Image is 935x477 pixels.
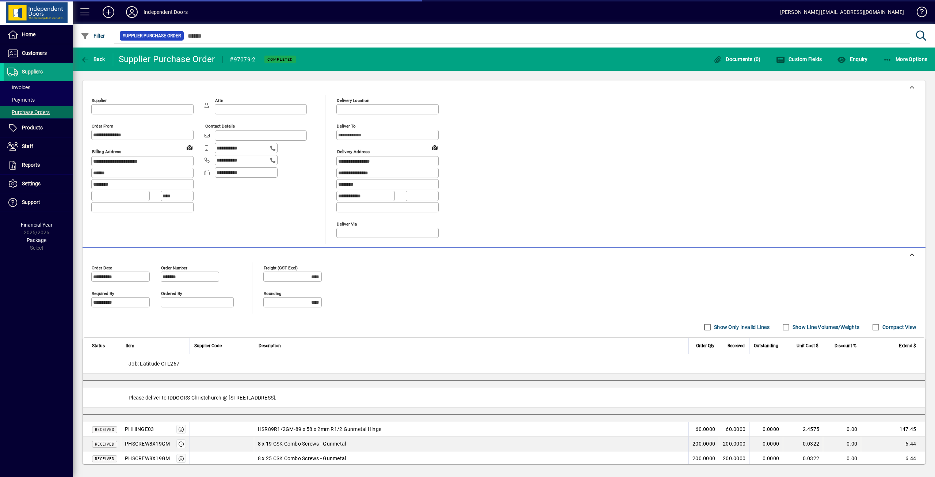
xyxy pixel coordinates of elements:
[27,237,46,243] span: Package
[774,53,824,66] button: Custom Fields
[713,56,761,62] span: Documents (0)
[749,422,783,437] td: 0.0000
[719,437,749,451] td: 200.0000
[823,437,861,451] td: 0.00
[92,98,107,103] mat-label: Supplier
[754,342,778,350] span: Outstanding
[337,98,369,103] mat-label: Delivery Location
[258,440,346,447] span: 8 x 19 CSK Combo Screws - Gunmetal
[73,53,113,66] app-page-header-button: Back
[7,84,30,90] span: Invoices
[337,221,357,226] mat-label: Deliver via
[259,342,281,350] span: Description
[22,199,40,205] span: Support
[881,323,916,331] label: Compact View
[194,342,222,350] span: Supplier Code
[711,53,763,66] button: Documents (0)
[823,451,861,466] td: 0.00
[125,425,154,433] div: PHHINGE03
[97,5,120,19] button: Add
[4,156,73,174] a: Reports
[696,342,714,350] span: Order Qty
[267,57,293,62] span: Completed
[7,109,50,115] span: Purchase Orders
[92,291,114,296] mat-label: Required by
[95,428,114,432] span: Received
[861,437,925,451] td: 6.44
[823,422,861,437] td: 0.00
[161,291,182,296] mat-label: Ordered by
[22,162,40,168] span: Reports
[95,442,114,446] span: Received
[21,222,53,228] span: Financial Year
[125,455,170,462] div: PHSCREW8X19GM
[337,124,356,129] mat-label: Deliver To
[22,181,41,186] span: Settings
[144,6,188,18] div: Independent Doors
[883,56,928,62] span: More Options
[215,98,223,103] mat-label: Attn
[4,175,73,193] a: Settings
[92,124,113,129] mat-label: Order from
[719,451,749,466] td: 200.0000
[161,265,187,270] mat-label: Order number
[861,451,925,466] td: 6.44
[126,342,134,350] span: Item
[22,143,33,149] span: Staff
[688,422,719,437] td: 60.0000
[4,44,73,63] a: Customers
[429,141,440,153] a: View on map
[688,437,719,451] td: 200.0000
[258,425,381,433] span: HSR89R1/2GM-89 x 58 x 2mm R1/2 Gunmetal Hinge
[264,265,298,270] mat-label: Freight (GST excl)
[4,94,73,106] a: Payments
[79,53,107,66] button: Back
[7,97,35,103] span: Payments
[95,457,114,461] span: Received
[4,193,73,212] a: Support
[4,81,73,94] a: Invoices
[911,1,926,25] a: Knowledge Base
[22,31,35,37] span: Home
[4,106,73,118] a: Purchase Orders
[120,5,144,19] button: Profile
[4,137,73,156] a: Staff
[797,342,818,350] span: Unit Cost $
[22,69,43,75] span: Suppliers
[783,437,823,451] td: 0.0322
[837,56,867,62] span: Enquiry
[4,26,73,44] a: Home
[83,388,925,407] div: Please deliver to IDDOORS Christchurch @ [STREET_ADDRESS].
[728,342,745,350] span: Received
[184,141,195,153] a: View on map
[776,56,822,62] span: Custom Fields
[861,422,925,437] td: 147.45
[81,56,105,62] span: Back
[123,32,181,39] span: Supplier Purchase Order
[783,451,823,466] td: 0.0322
[81,33,105,39] span: Filter
[92,265,112,270] mat-label: Order date
[749,451,783,466] td: 0.0000
[264,291,281,296] mat-label: Rounding
[688,451,719,466] td: 200.0000
[899,342,916,350] span: Extend $
[881,53,930,66] button: More Options
[713,323,770,331] label: Show Only Invalid Lines
[791,323,859,331] label: Show Line Volumes/Weights
[835,53,869,66] button: Enquiry
[22,50,47,56] span: Customers
[83,354,925,373] div: Job: Latitude CTL267
[79,29,107,42] button: Filter
[719,422,749,437] td: 60.0000
[125,440,170,447] div: PHSCREW8X19GM
[4,119,73,137] a: Products
[749,437,783,451] td: 0.0000
[780,6,904,18] div: [PERSON_NAME] [EMAIL_ADDRESS][DOMAIN_NAME]
[258,455,346,462] span: 8 x 25 CSK Combo Screws - Gunmetal
[835,342,856,350] span: Discount %
[230,54,255,65] div: #97079-2
[22,125,43,130] span: Products
[119,53,215,65] div: Supplier Purchase Order
[92,342,105,350] span: Status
